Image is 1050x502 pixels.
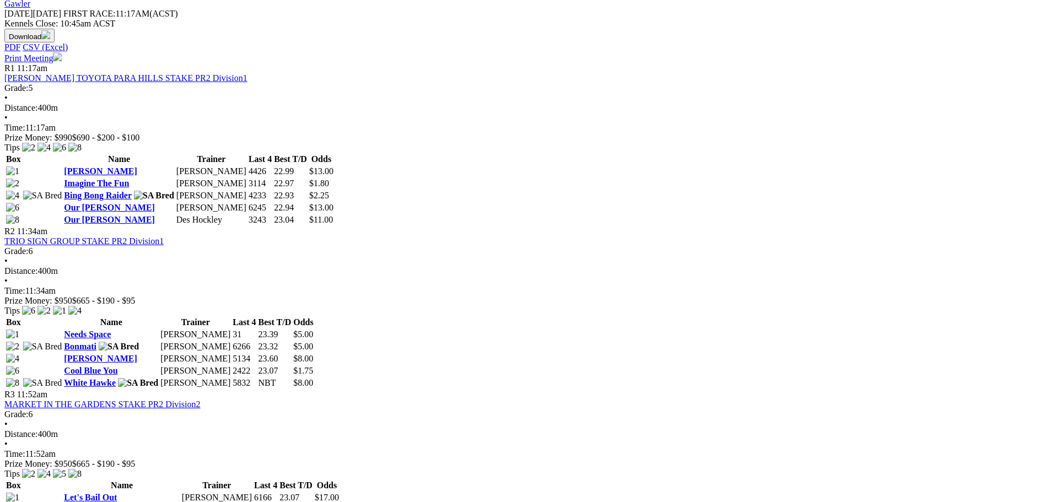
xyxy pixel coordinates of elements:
img: printer.svg [53,52,62,61]
span: $665 - $190 - $95 [72,459,136,468]
span: Distance: [4,103,37,112]
img: 6 [53,143,66,153]
span: $13.00 [309,203,333,212]
div: 6 [4,246,1046,256]
img: 2 [22,469,35,479]
th: Trainer [176,154,247,165]
td: 4233 [248,190,272,201]
img: 4 [68,306,82,316]
td: 22.94 [273,202,308,213]
img: 6 [6,203,19,213]
span: Box [6,481,21,490]
div: 400m [4,266,1046,276]
img: 6 [6,366,19,376]
td: 5832 [232,377,256,388]
span: $665 - $190 - $95 [72,296,136,305]
td: [PERSON_NAME] [160,365,231,376]
span: 11:17AM(ACST) [63,9,178,18]
a: Needs Space [64,330,111,339]
img: download.svg [41,30,50,39]
th: Best T/D [258,317,292,328]
td: 23.04 [273,214,308,225]
td: 3114 [248,178,272,189]
a: Let's Bail Out [64,493,117,502]
th: Odds [309,154,334,165]
span: $11.00 [309,215,333,224]
td: 22.93 [273,190,308,201]
a: Bonmati [64,342,96,351]
td: 6266 [232,341,256,352]
td: 23.39 [258,329,292,340]
span: 11:52am [17,390,47,399]
img: 6 [22,306,35,316]
td: [PERSON_NAME] [176,190,247,201]
a: TRIO SIGN GROUP STAKE PR2 Division1 [4,236,164,246]
img: 4 [6,354,19,364]
td: [PERSON_NAME] [160,353,231,364]
img: 2 [6,179,19,188]
span: R3 [4,390,15,399]
th: Name [63,480,180,491]
a: CSV (Excel) [23,42,68,52]
td: [PERSON_NAME] [176,166,247,177]
th: Best T/D [279,480,313,491]
img: 2 [37,306,51,316]
span: Tips [4,469,20,478]
img: 5 [53,469,66,479]
th: Best T/D [273,154,308,165]
a: Cool Blue You [64,366,117,375]
span: $1.75 [293,366,313,375]
span: 11:17am [17,63,47,73]
span: • [4,113,8,122]
img: 1 [53,306,66,316]
span: Time: [4,286,25,295]
span: Grade: [4,83,29,93]
div: 6 [4,409,1046,419]
div: Prize Money: $950 [4,296,1046,306]
span: Box [6,154,21,164]
td: 23.60 [258,353,292,364]
img: SA Bred [23,378,62,388]
span: $8.00 [293,354,313,363]
img: SA Bred [99,342,139,352]
td: 23.07 [258,365,292,376]
span: Box [6,317,21,327]
a: MARKET IN THE GARDENS STAKE PR2 Division2 [4,400,200,409]
span: • [4,256,8,266]
img: 1 [6,166,19,176]
span: • [4,93,8,102]
td: 6245 [248,202,272,213]
div: Prize Money: $950 [4,459,1046,469]
td: 5134 [232,353,256,364]
div: Prize Money: $990 [4,133,1046,143]
a: Our [PERSON_NAME] [64,215,155,224]
span: $5.00 [293,342,313,351]
img: 4 [6,191,19,201]
div: 400m [4,429,1046,439]
span: $17.00 [315,493,339,502]
span: $8.00 [293,378,313,387]
a: [PERSON_NAME] TOYOTA PARA HILLS STAKE PR2 Division1 [4,73,247,83]
th: Name [63,154,174,165]
div: 400m [4,103,1046,113]
a: [PERSON_NAME] [64,354,137,363]
img: SA Bred [23,191,62,201]
th: Name [63,317,159,328]
a: White Hawke [64,378,116,387]
td: 22.97 [273,178,308,189]
div: Kennels Close: 10:45am ACST [4,19,1046,29]
td: [PERSON_NAME] [160,329,231,340]
div: Download [4,42,1046,52]
th: Last 4 [254,480,278,491]
th: Odds [293,317,314,328]
span: 11:34am [17,226,47,236]
span: $2.25 [309,191,329,200]
img: SA Bred [23,342,62,352]
span: R2 [4,226,15,236]
td: Des Hockley [176,214,247,225]
img: 1 [6,330,19,339]
td: [PERSON_NAME] [160,377,231,388]
th: Last 4 [248,154,272,165]
div: 5 [4,83,1046,93]
span: Distance: [4,266,37,276]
